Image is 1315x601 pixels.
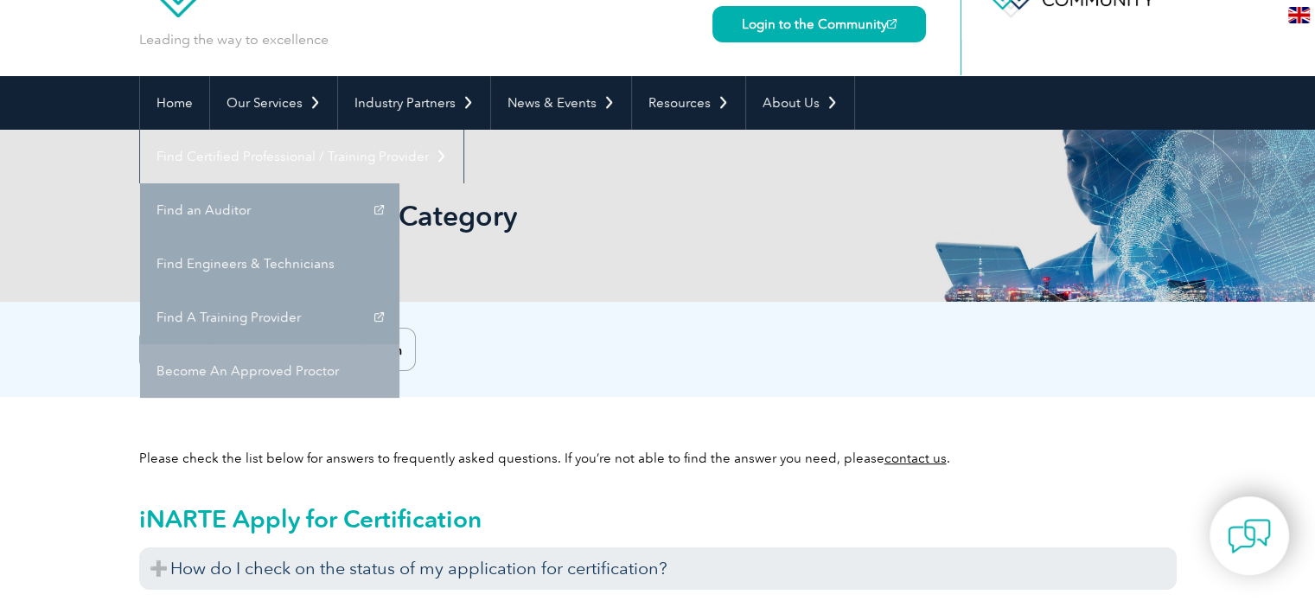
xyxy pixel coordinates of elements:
[338,76,490,130] a: Industry Partners
[139,505,1177,533] h2: iNARTE Apply for Certification
[746,76,854,130] a: About Us
[139,30,329,49] p: Leading the way to excellence
[139,449,1177,468] p: Please check the list below for answers to frequently asked questions. If you’re not able to find...
[491,76,631,130] a: News & Events
[632,76,745,130] a: Resources
[140,130,463,183] a: Find Certified Professional / Training Provider
[140,344,399,398] a: Become An Approved Proctor
[1288,7,1310,23] img: en
[884,451,947,466] a: contact us
[139,547,1177,590] h3: How do I check on the status of my application for certification?
[140,183,399,237] a: Find an Auditor
[887,19,897,29] img: open_square.png
[140,237,399,291] a: Find Engineers & Technicians
[712,6,926,42] a: Login to the Community
[139,199,803,233] h1: Browse All FAQs by Category
[140,291,399,344] a: Find A Training Provider
[210,76,337,130] a: Our Services
[1228,515,1271,558] img: contact-chat.png
[140,76,209,130] a: Home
